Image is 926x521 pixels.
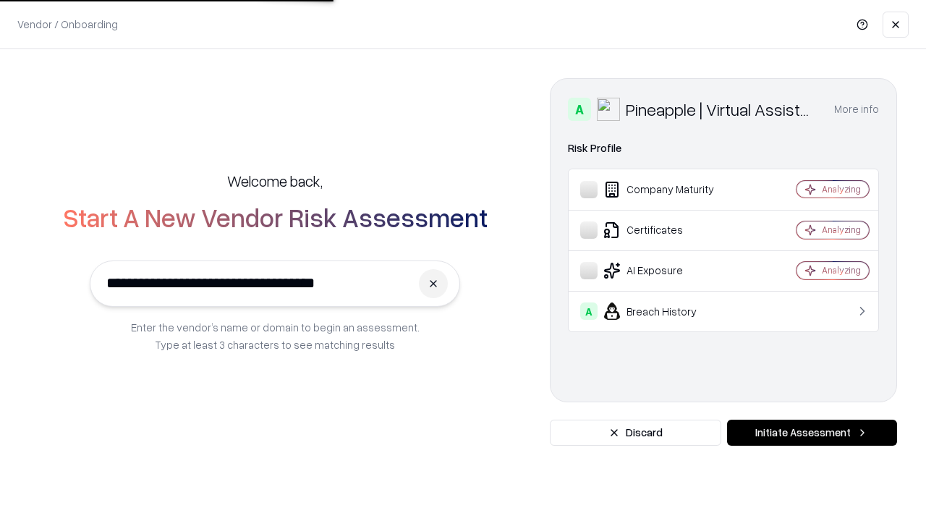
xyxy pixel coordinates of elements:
[568,98,591,121] div: A
[822,224,861,236] div: Analyzing
[626,98,817,121] div: Pineapple | Virtual Assistant Agency
[131,318,420,353] p: Enter the vendor’s name or domain to begin an assessment. Type at least 3 characters to see match...
[580,181,753,198] div: Company Maturity
[727,420,897,446] button: Initiate Assessment
[597,98,620,121] img: Pineapple | Virtual Assistant Agency
[580,262,753,279] div: AI Exposure
[822,264,861,276] div: Analyzing
[63,203,488,232] h2: Start A New Vendor Risk Assessment
[580,302,598,320] div: A
[834,96,879,122] button: More info
[580,302,753,320] div: Breach History
[822,183,861,195] div: Analyzing
[17,17,118,32] p: Vendor / Onboarding
[227,171,323,191] h5: Welcome back,
[550,420,721,446] button: Discard
[580,221,753,239] div: Certificates
[568,140,879,157] div: Risk Profile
